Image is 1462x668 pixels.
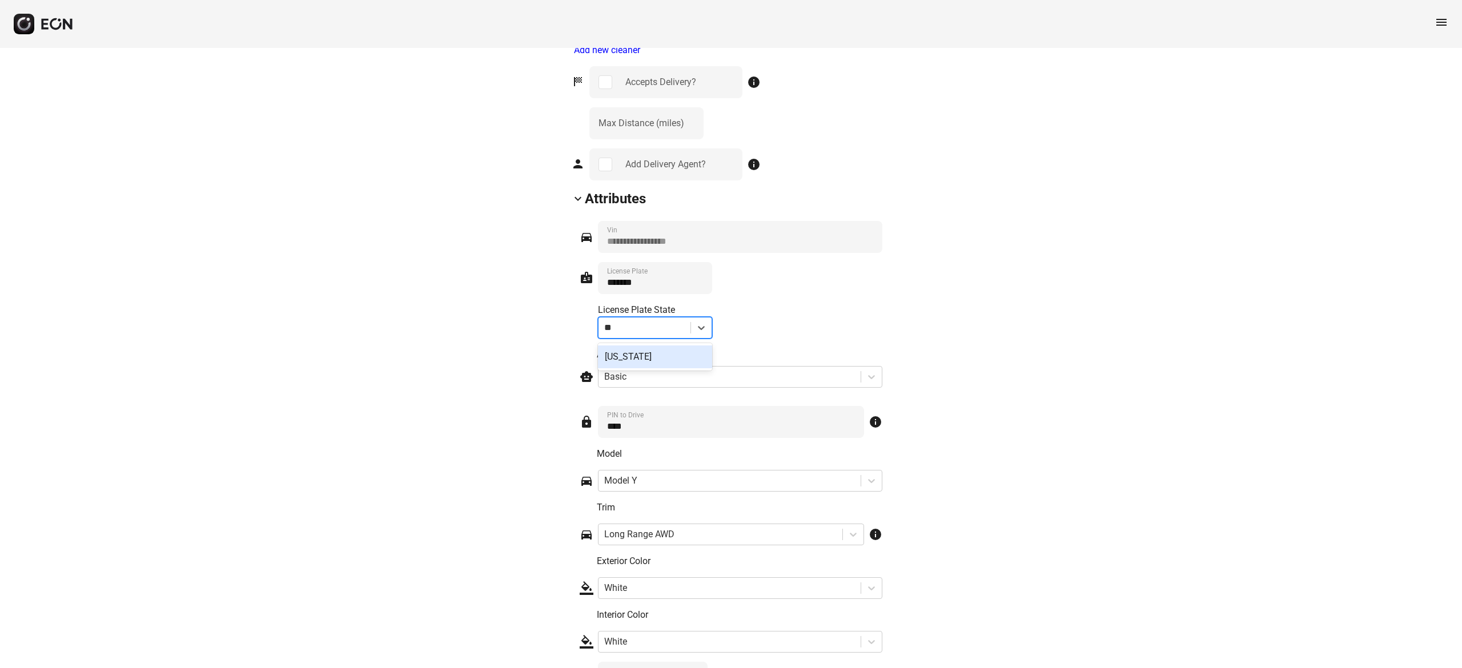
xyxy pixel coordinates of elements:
span: lock [580,415,593,429]
span: info [869,528,882,541]
span: directions_car [580,230,593,244]
p: Trim [597,501,882,514]
span: keyboard_arrow_down [571,192,585,206]
span: format_color_fill [580,635,593,649]
span: directions_car [580,474,593,488]
p: Autopilot [597,348,882,361]
span: person [571,157,585,171]
span: info [747,158,761,171]
span: info [747,75,761,89]
span: smart_toy [580,370,593,384]
span: sports_score [571,75,585,88]
label: Max Distance (miles) [599,116,684,130]
p: Exterior Color [597,554,882,568]
span: badge [580,271,593,284]
div: Add new cleaner [574,43,891,57]
span: format_color_fill [580,581,593,595]
p: Interior Color [597,608,882,622]
span: directions_car [580,528,593,541]
span: menu [1435,15,1448,29]
label: PIN to Drive [607,411,644,420]
h2: Attributes [585,190,646,208]
p: Model [597,447,882,461]
div: Accepts Delivery? [625,75,696,89]
div: [US_STATE] [598,345,712,368]
div: License Plate State [598,303,712,317]
div: Add Delivery Agent? [625,158,706,171]
label: License Plate [607,267,648,276]
span: info [869,415,882,429]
